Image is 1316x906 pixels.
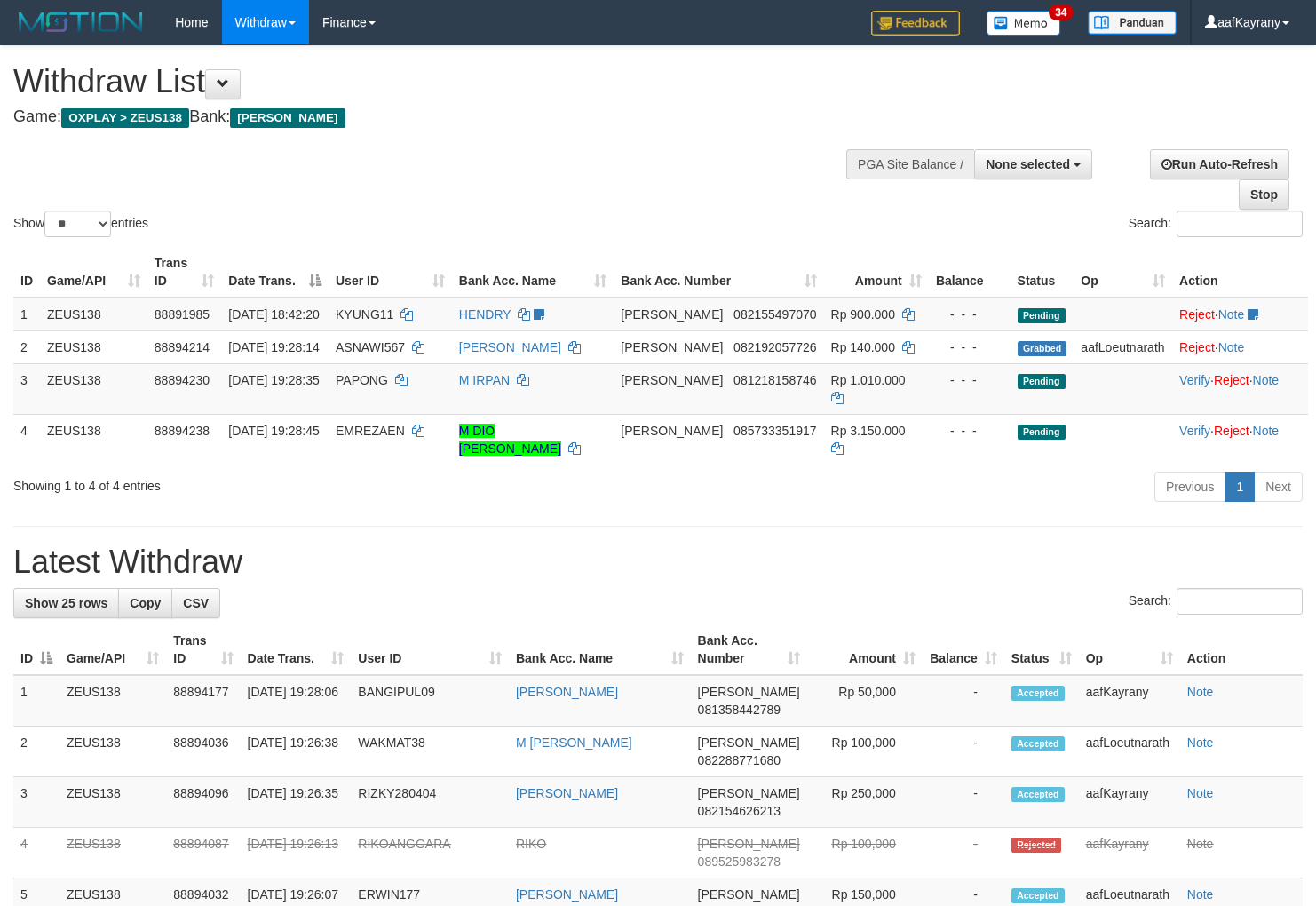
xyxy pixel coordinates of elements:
a: Note [1218,307,1245,322]
a: Previous [1154,472,1225,502]
span: 34 [1049,4,1073,20]
span: PAPONG [336,373,388,387]
th: Date Trans.: activate to sort column descending [221,247,329,298]
span: [PERSON_NAME] [698,887,800,902]
h1: Withdraw List [13,64,860,99]
td: · · [1172,414,1308,465]
td: RIKOANGGARA [351,828,509,878]
td: 2 [13,727,59,777]
span: CSV [183,596,209,610]
td: [DATE] 19:26:35 [241,777,352,828]
span: [DATE] 19:28:35 [228,373,319,387]
span: Copy 089525983278 to clipboard [698,854,781,869]
span: KYUNG11 [336,307,393,322]
label: Show entries [13,211,148,237]
span: ASNAWI567 [336,340,405,354]
span: Rp 140.000 [831,340,895,354]
span: [PERSON_NAME] [230,108,345,128]
span: Copy 082192057726 to clipboard [733,340,816,354]
img: Feedback.jpg [871,11,960,36]
td: 88894036 [166,727,240,777]
td: ZEUS138 [59,828,166,878]
th: Game/API: activate to sort column ascending [40,247,147,298]
a: Copy [118,588,172,618]
a: CSV [171,588,220,618]
td: 3 [13,777,59,828]
span: [DATE] 19:28:14 [228,340,319,354]
th: User ID: activate to sort column ascending [351,624,509,675]
button: None selected [974,149,1092,179]
span: [PERSON_NAME] [621,424,723,438]
td: ZEUS138 [59,675,166,727]
span: [PERSON_NAME] [621,307,723,322]
div: - - - [936,371,1003,389]
th: Op: activate to sort column ascending [1079,624,1180,675]
a: Reject [1214,424,1249,438]
span: Accepted [1011,888,1065,903]
a: [PERSON_NAME] [516,685,618,699]
label: Search: [1129,211,1303,237]
td: 88894177 [166,675,240,727]
span: EMREZAEN [336,424,405,438]
span: Rp 1.010.000 [831,373,906,387]
a: Reject [1179,307,1215,322]
td: ZEUS138 [40,298,147,331]
span: OXPLAY > ZEUS138 [61,108,189,128]
td: - [923,777,1004,828]
td: ZEUS138 [59,727,166,777]
div: - - - [936,422,1003,440]
h1: Latest Withdraw [13,544,1303,580]
img: MOTION_logo.png [13,9,148,36]
a: M [PERSON_NAME] [516,735,632,750]
a: [PERSON_NAME] [516,786,618,800]
td: · [1172,330,1308,363]
td: 88894087 [166,828,240,878]
th: Action [1172,247,1308,298]
span: Accepted [1011,686,1065,701]
span: Copy 085733351917 to clipboard [733,424,816,438]
span: Grabbed [1018,341,1067,356]
span: Copy [130,596,161,610]
th: Bank Acc. Name: activate to sort column ascending [452,247,614,298]
a: Note [1187,786,1214,800]
div: - - - [936,338,1003,356]
th: Amount: activate to sort column ascending [807,624,923,675]
a: Verify [1179,424,1210,438]
a: Note [1187,887,1214,902]
span: Copy 082154626213 to clipboard [698,804,781,818]
a: [PERSON_NAME] [516,887,618,902]
div: Showing 1 to 4 of 4 entries [13,470,535,495]
a: Run Auto-Refresh [1150,149,1289,179]
th: Trans ID: activate to sort column ascending [166,624,240,675]
th: Amount: activate to sort column ascending [824,247,929,298]
td: Rp 100,000 [807,727,923,777]
td: aafKayrany [1079,675,1180,727]
th: Status [1011,247,1074,298]
td: ZEUS138 [40,414,147,465]
td: RIZKY280404 [351,777,509,828]
td: 88894096 [166,777,240,828]
input: Search: [1177,211,1303,237]
span: [PERSON_NAME] [698,685,800,699]
a: Next [1254,472,1303,502]
th: User ID: activate to sort column ascending [329,247,452,298]
span: None selected [986,157,1070,171]
span: [PERSON_NAME] [698,837,800,851]
span: Rejected [1011,838,1061,853]
td: aafKayrany [1079,828,1180,878]
span: [PERSON_NAME] [698,786,800,800]
a: 1 [1225,472,1255,502]
span: 88891985 [155,307,210,322]
span: 88894238 [155,424,210,438]
img: panduan.png [1088,11,1177,35]
td: ZEUS138 [40,363,147,414]
a: Reject [1214,373,1249,387]
a: Reject [1179,340,1215,354]
td: - [923,828,1004,878]
a: [PERSON_NAME] [459,340,561,354]
td: 4 [13,414,40,465]
span: [PERSON_NAME] [621,373,723,387]
td: · [1172,298,1308,331]
th: Balance: activate to sort column ascending [923,624,1004,675]
th: Bank Acc. Number: activate to sort column ascending [691,624,807,675]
